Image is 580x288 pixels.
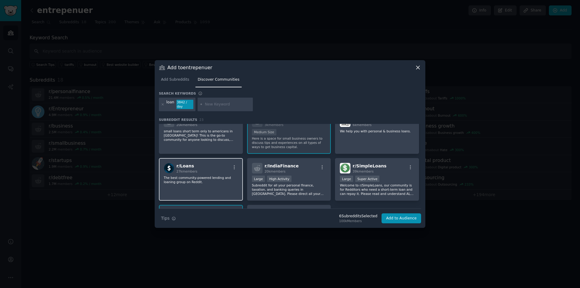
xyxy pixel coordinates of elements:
button: Tips [159,213,178,224]
span: 23 [199,118,204,121]
span: 39k members [353,170,373,173]
span: Add Subreddits [161,77,189,83]
div: 3842 / day [176,100,193,109]
div: Large [340,176,353,182]
span: Discover Communities [198,77,239,83]
span: r/ IndiaFinance [265,163,299,168]
p: Welcome to r/SimpleLoans, our community is for Redditors who need a short-term loan and can repay... [340,183,414,196]
a: Add Subreddits [159,75,191,87]
span: r/ Loans [176,163,194,168]
span: 6k members [353,123,372,127]
div: Super Active [355,176,380,182]
p: Subreddit for all your personal finance, taxation, and banking queries in [GEOGRAPHIC_DATA]. Plea... [252,183,326,196]
div: High Activity [267,176,292,182]
div: Large [252,176,265,182]
input: New Keyword [205,102,251,107]
span: 27k members [176,170,197,173]
span: Tips [161,215,169,222]
div: 6 Subreddit s Selected [339,214,378,219]
p: We help you with personal & business loans. [340,129,414,133]
p: small loans short term only to americans in [GEOGRAPHIC_DATA]! This is the go-to community for an... [164,129,238,142]
div: 100k Members [339,219,378,223]
span: 20k members [265,170,285,173]
div: loan [166,100,174,109]
h3: Search keywords [159,91,196,95]
a: Discover Communities [195,75,241,87]
p: The best community-powered lending and loaning group on Reddit. [164,176,238,184]
span: 20k members [176,123,197,127]
span: Subreddit Results [159,118,197,122]
span: r/ SimpleLoans [353,163,386,168]
img: SimpleLoans [340,163,350,173]
h3: Add to entrepenuer [167,64,212,71]
button: Add to Audience [382,213,421,224]
img: Loans [164,163,174,173]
